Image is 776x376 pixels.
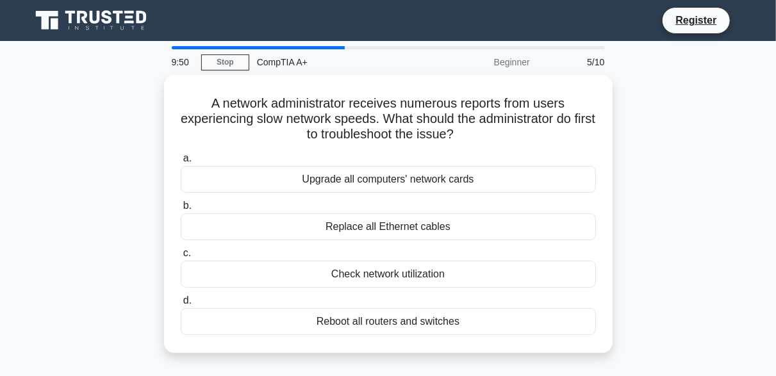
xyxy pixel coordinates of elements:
div: 5/10 [538,49,613,75]
span: d. [183,295,192,306]
div: Upgrade all computers' network cards [181,166,596,193]
span: a. [183,152,192,163]
div: Check network utilization [181,261,596,288]
a: Stop [201,54,249,70]
h5: A network administrator receives numerous reports from users experiencing slow network speeds. Wh... [179,95,597,143]
div: Reboot all routers and switches [181,308,596,335]
span: c. [183,247,191,258]
div: Beginner [425,49,538,75]
div: CompTIA A+ [249,49,425,75]
a: Register [668,12,724,28]
div: 9:50 [164,49,201,75]
span: b. [183,200,192,211]
div: Replace all Ethernet cables [181,213,596,240]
